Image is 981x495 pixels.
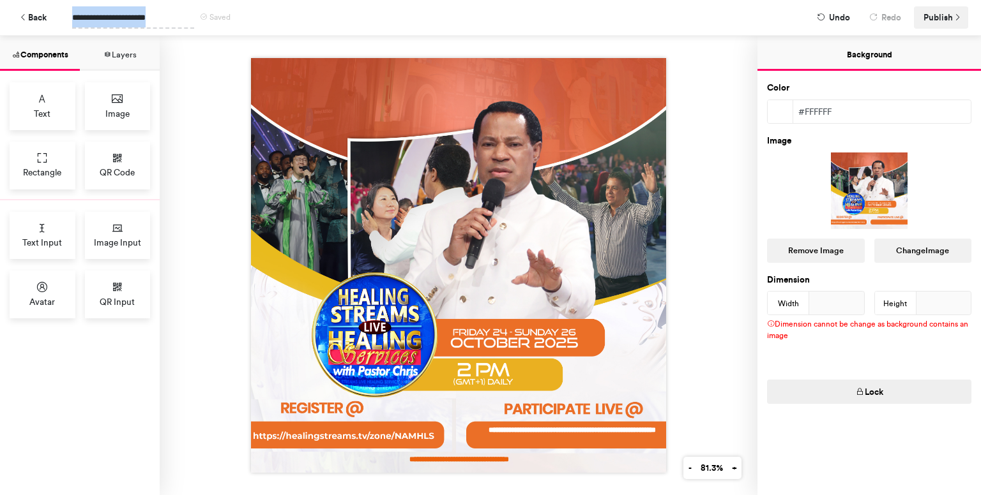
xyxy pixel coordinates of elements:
[917,431,966,480] iframe: Drift Widget Chat Controller
[757,315,981,351] div: Dimension cannot be change as background contains an image
[696,457,727,479] button: 81.3%
[767,82,789,94] label: Color
[100,166,135,179] span: QR Code
[767,380,971,404] button: Lock
[924,6,953,29] span: Publish
[100,295,135,308] span: QR Input
[793,100,971,123] div: #ffffff
[767,135,791,147] label: Image
[829,6,850,29] span: Undo
[914,6,968,29] button: Publish
[80,36,160,71] button: Layers
[29,295,55,308] span: Avatar
[768,292,809,316] div: Width
[13,6,53,29] button: Back
[105,107,130,120] span: Image
[810,6,856,29] button: Undo
[94,236,141,249] span: Image Input
[34,107,50,120] span: Text
[757,36,981,71] button: Background
[727,457,741,479] button: +
[875,292,916,316] div: Height
[683,457,696,479] button: -
[209,13,231,22] span: Saved
[767,239,865,263] button: Remove Image
[23,166,61,179] span: Rectangle
[874,239,972,263] button: ChangeImage
[767,274,810,286] label: Dimension
[22,236,62,249] span: Text Input
[251,58,666,473] img: Background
